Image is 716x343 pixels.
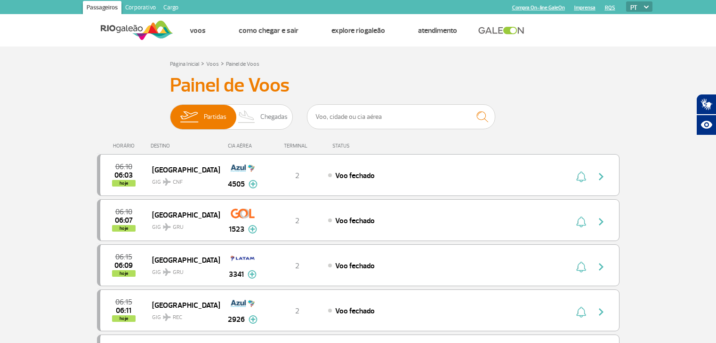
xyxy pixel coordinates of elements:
[595,306,607,318] img: seta-direita-painel-voo.svg
[170,61,199,68] a: Página Inicial
[576,216,586,227] img: sino-painel-voo.svg
[190,26,206,35] a: Voos
[115,299,132,305] span: 2025-08-25 06:15:00
[605,5,615,11] a: RQS
[295,216,299,226] span: 2
[229,269,244,280] span: 3341
[112,270,136,277] span: hoje
[100,143,151,149] div: HORÁRIO
[228,179,245,190] span: 4505
[160,1,182,16] a: Cargo
[228,314,245,325] span: 2926
[335,261,375,271] span: Voo fechado
[576,306,586,318] img: sino-painel-voo.svg
[239,26,298,35] a: Como chegar e sair
[115,217,133,224] span: 2025-08-25 06:07:06
[260,105,288,129] span: Chegadas
[248,225,257,234] img: mais-info-painel-voo.svg
[331,26,385,35] a: Explore RIOgaleão
[152,173,212,187] span: GIG
[114,172,133,179] span: 2025-08-25 06:03:19
[696,94,716,135] div: Plugin de acessibilidade da Hand Talk.
[595,216,607,227] img: seta-direita-painel-voo.svg
[116,307,131,314] span: 2025-08-25 06:11:54
[152,164,212,176] span: [GEOGRAPHIC_DATA]
[163,178,171,186] img: destiny_airplane.svg
[173,223,184,232] span: GRU
[115,164,132,170] span: 2025-08-25 06:10:00
[112,180,136,187] span: hoje
[574,5,595,11] a: Imprensa
[335,171,375,180] span: Voo fechado
[696,94,716,115] button: Abrir tradutor de língua de sinais.
[151,143,219,149] div: DESTINO
[266,143,328,149] div: TERMINAL
[170,74,547,97] h3: Painel de Voos
[229,224,244,235] span: 1523
[112,315,136,322] span: hoje
[418,26,457,35] a: Atendimento
[595,261,607,273] img: seta-direita-painel-voo.svg
[152,209,212,221] span: [GEOGRAPHIC_DATA]
[204,105,226,129] span: Partidas
[512,5,565,11] a: Compra On-line GaleOn
[173,178,183,187] span: CNF
[114,262,133,269] span: 2025-08-25 06:09:47
[335,306,375,316] span: Voo fechado
[595,171,607,182] img: seta-direita-painel-voo.svg
[248,270,257,279] img: mais-info-painel-voo.svg
[201,58,204,69] a: >
[226,61,259,68] a: Painel de Voos
[295,261,299,271] span: 2
[174,105,204,129] img: slider-embarque
[163,268,171,276] img: destiny_airplane.svg
[335,216,375,226] span: Voo fechado
[307,104,495,129] input: Voo, cidade ou cia aérea
[219,143,266,149] div: CIA AÉREA
[206,61,219,68] a: Voos
[112,225,136,232] span: hoje
[233,105,261,129] img: slider-desembarque
[83,1,121,16] a: Passageiros
[249,180,257,188] img: mais-info-painel-voo.svg
[152,263,212,277] span: GIG
[249,315,257,324] img: mais-info-painel-voo.svg
[115,209,132,215] span: 2025-08-25 06:10:00
[115,254,132,260] span: 2025-08-25 06:15:00
[576,261,586,273] img: sino-painel-voo.svg
[328,143,404,149] div: STATUS
[295,306,299,316] span: 2
[696,115,716,135] button: Abrir recursos assistivos.
[152,299,212,311] span: [GEOGRAPHIC_DATA]
[221,58,224,69] a: >
[152,218,212,232] span: GIG
[576,171,586,182] img: sino-painel-voo.svg
[163,223,171,231] img: destiny_airplane.svg
[295,171,299,180] span: 2
[152,308,212,322] span: GIG
[121,1,160,16] a: Corporativo
[152,254,212,266] span: [GEOGRAPHIC_DATA]
[173,268,184,277] span: GRU
[173,313,182,322] span: REC
[163,313,171,321] img: destiny_airplane.svg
